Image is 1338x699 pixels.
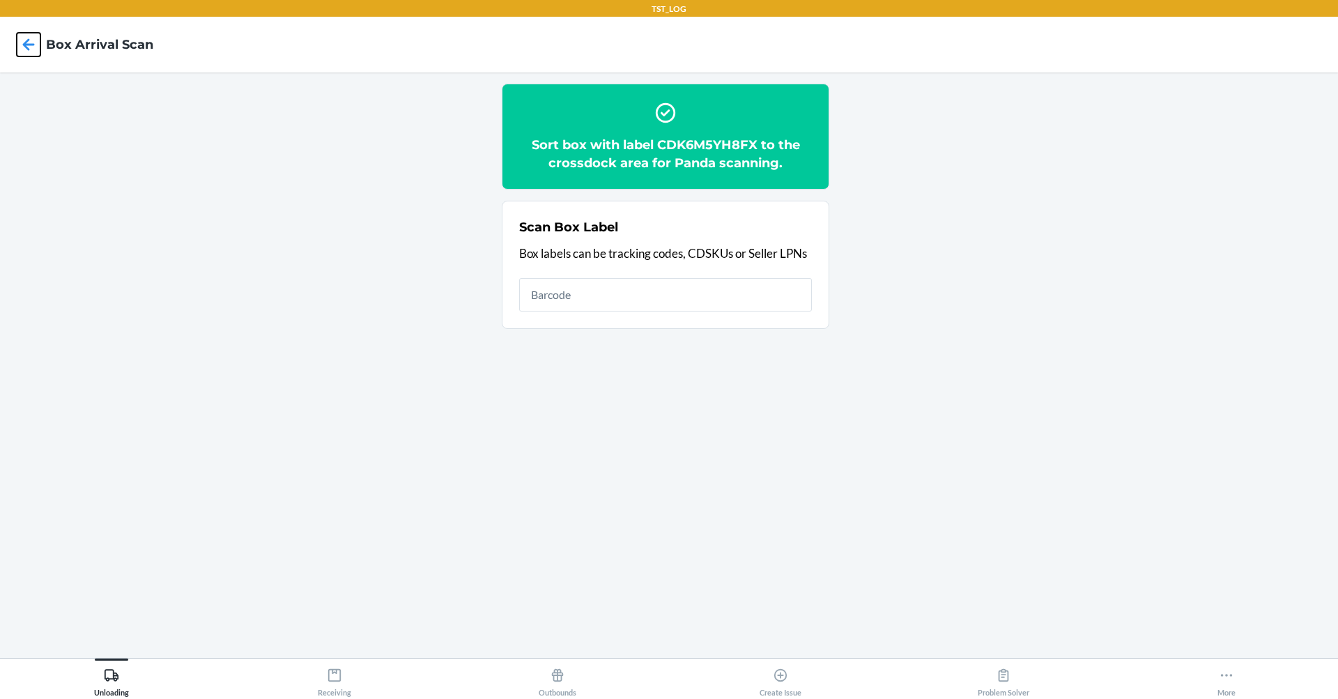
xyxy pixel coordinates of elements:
h2: Sort box with label CDK6M5YH8FX to the crossdock area for Panda scanning. [519,136,812,172]
button: Outbounds [446,659,669,697]
div: Create Issue [760,662,801,697]
button: More [1115,659,1338,697]
button: Problem Solver [892,659,1115,697]
button: Receiving [223,659,446,697]
button: Create Issue [669,659,892,697]
h2: Scan Box Label [519,218,618,236]
p: Box labels can be tracking codes, CDSKUs or Seller LPNs [519,245,812,263]
h4: Box Arrival Scan [46,36,153,54]
div: Outbounds [539,662,576,697]
div: Unloading [94,662,129,697]
input: Barcode [519,278,812,312]
p: TST_LOG [652,3,686,15]
div: Receiving [318,662,351,697]
div: More [1217,662,1236,697]
div: Problem Solver [978,662,1029,697]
